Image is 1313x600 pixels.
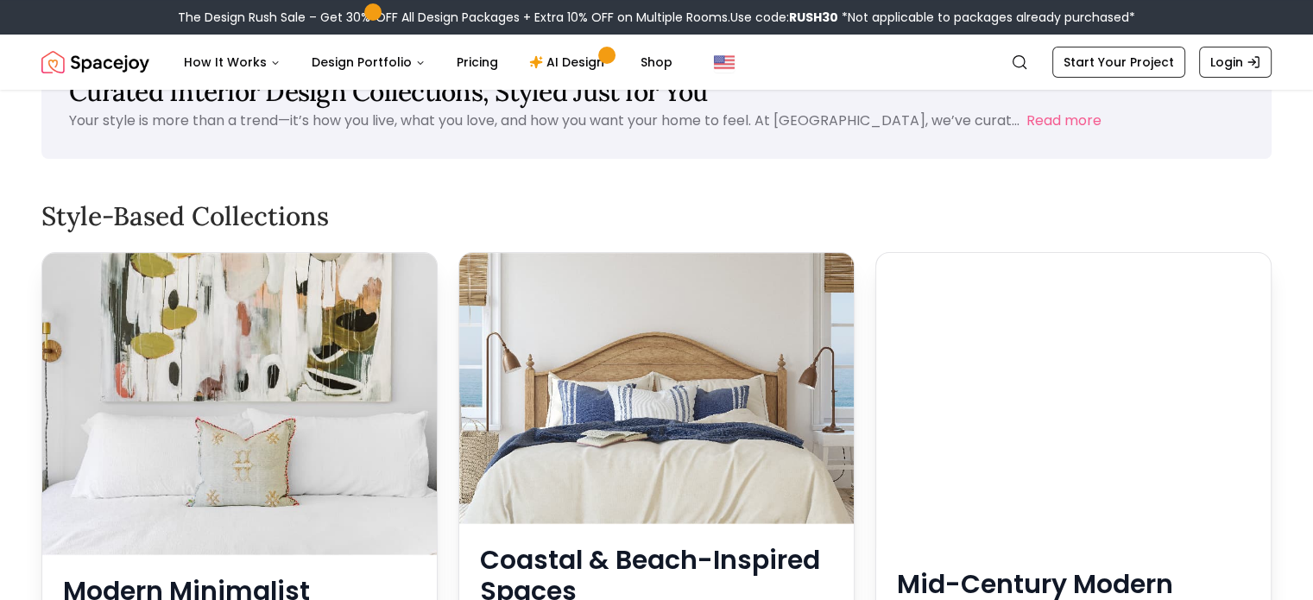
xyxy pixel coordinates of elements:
[178,9,1135,26] div: The Design Rush Sale – Get 30% OFF All Design Packages + Extra 10% OFF on Multiple Rooms.
[1199,47,1272,78] a: Login
[298,45,439,79] button: Design Portfolio
[443,45,512,79] a: Pricing
[41,200,1272,231] h2: Style-Based Collections
[69,111,1019,130] p: Your style is more than a trend—it’s how you live, what you love, and how you want your home to f...
[838,9,1135,26] span: *Not applicable to packages already purchased*
[170,45,686,79] nav: Main
[627,45,686,79] a: Shop
[1026,111,1102,131] button: Read more
[714,52,735,73] img: United States
[69,76,1244,107] h1: Curated Interior Design Collections, Styled Just for You
[170,45,294,79] button: How It Works
[515,45,623,79] a: AI Design
[730,9,838,26] span: Use code:
[41,35,1272,90] nav: Global
[789,9,838,26] b: RUSH30
[1052,47,1185,78] a: Start Your Project
[41,45,149,79] a: Spacejoy
[41,45,149,79] img: Spacejoy Logo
